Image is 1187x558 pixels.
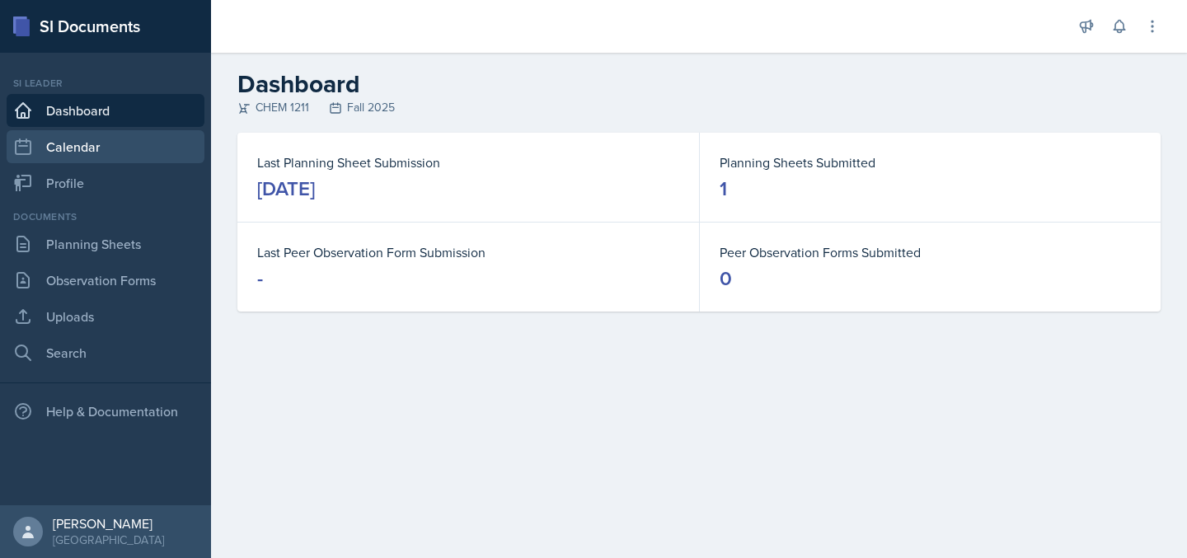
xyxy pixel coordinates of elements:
a: Planning Sheets [7,227,204,260]
a: Dashboard [7,94,204,127]
div: [PERSON_NAME] [53,515,164,532]
a: Search [7,336,204,369]
div: 0 [720,265,732,292]
dt: Planning Sheets Submitted [720,152,1141,172]
h2: Dashboard [237,69,1161,99]
div: Si leader [7,76,204,91]
div: Help & Documentation [7,395,204,428]
a: Calendar [7,130,204,163]
a: Profile [7,166,204,199]
div: Documents [7,209,204,224]
dt: Last Planning Sheet Submission [257,152,679,172]
div: 1 [720,176,727,202]
div: - [257,265,263,292]
div: [DATE] [257,176,315,202]
dt: Peer Observation Forms Submitted [720,242,1141,262]
dt: Last Peer Observation Form Submission [257,242,679,262]
div: [GEOGRAPHIC_DATA] [53,532,164,548]
div: CHEM 1211 Fall 2025 [237,99,1161,116]
a: Uploads [7,300,204,333]
a: Observation Forms [7,264,204,297]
